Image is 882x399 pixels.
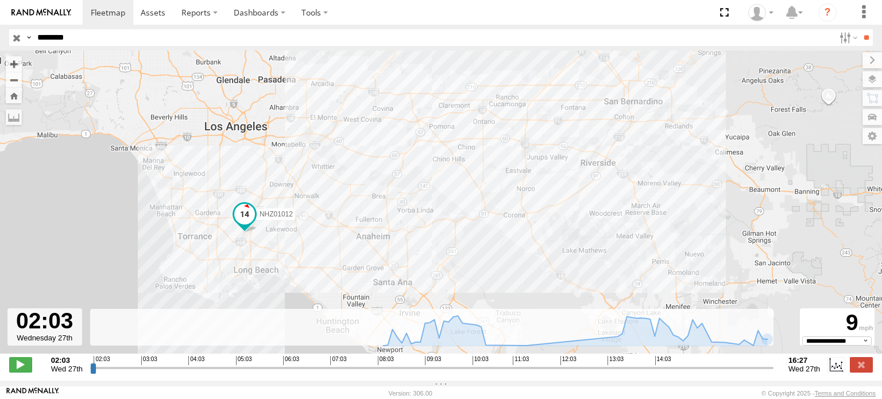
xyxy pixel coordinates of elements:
div: © Copyright 2025 - [761,390,876,397]
strong: 02:03 [51,356,83,365]
span: 11:03 [513,356,529,365]
img: rand-logo.svg [11,9,71,17]
span: 03:03 [141,356,157,365]
label: Play/Stop [9,357,32,372]
span: 13:03 [608,356,624,365]
label: Measure [6,109,22,125]
span: 10:03 [473,356,489,365]
span: 12:03 [560,356,577,365]
label: Search Filter Options [835,29,860,46]
span: NHZ01012 [260,210,293,218]
a: Visit our Website [6,388,59,399]
span: 04:03 [188,356,204,365]
span: 05:03 [236,356,252,365]
span: 09:03 [425,356,441,365]
label: Map Settings [862,128,882,144]
button: Zoom in [6,56,22,72]
span: 06:03 [283,356,299,365]
a: Terms and Conditions [815,390,876,397]
label: Close [850,357,873,372]
label: Search Query [24,29,33,46]
div: Version: 306.00 [389,390,432,397]
span: Wed 27th Aug 2025 [51,365,83,373]
button: Zoom Home [6,88,22,103]
div: 9 [802,310,873,336]
button: Zoom out [6,72,22,88]
span: 07:03 [330,356,346,365]
strong: 16:27 [788,356,820,365]
span: Wed 27th Aug 2025 [788,365,820,373]
i: ? [818,3,837,22]
span: 02:03 [94,356,110,365]
div: Zulema McIntosch [744,4,777,21]
span: 14:03 [655,356,671,365]
span: 08:03 [378,356,394,365]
